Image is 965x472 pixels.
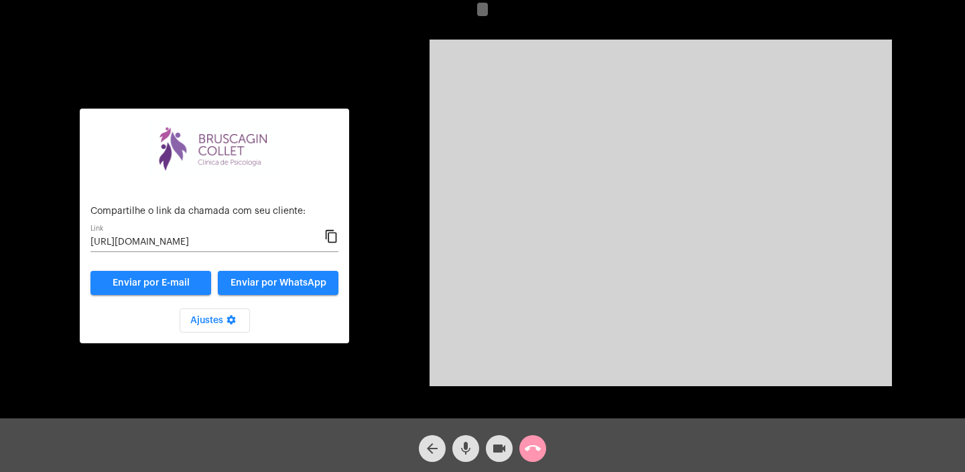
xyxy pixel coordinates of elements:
[424,440,440,457] mat-icon: arrow_back
[113,278,190,288] span: Enviar por E-mail
[218,271,338,295] button: Enviar por WhatsApp
[90,271,211,295] a: Enviar por E-mail
[525,440,541,457] mat-icon: call_end
[180,308,250,333] button: Ajustes
[231,278,326,288] span: Enviar por WhatsApp
[223,314,239,331] mat-icon: settings
[458,440,474,457] mat-icon: mic
[90,206,338,217] p: Compartilhe o link da chamada com seu cliente:
[190,316,239,325] span: Ajustes
[147,119,281,176] img: bdd31f1e-573f-3f90-f05a-aecdfb595b2a.png
[324,229,338,245] mat-icon: content_copy
[491,440,507,457] mat-icon: videocam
